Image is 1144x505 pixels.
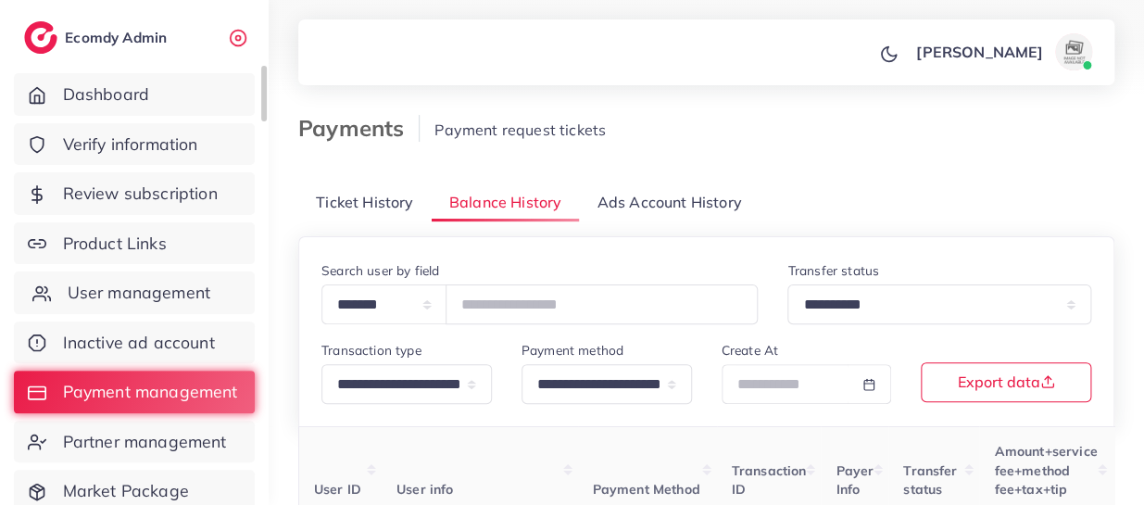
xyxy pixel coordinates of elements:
a: Inactive ad account [14,322,255,364]
span: Product Links [63,232,167,256]
a: [PERSON_NAME]avatar [906,33,1100,70]
a: Review subscription [14,172,255,215]
span: Balance History [449,192,561,213]
a: Dashboard [14,73,255,116]
a: Product Links [14,222,255,265]
a: Payment management [14,371,255,413]
span: Inactive ad account [63,331,215,355]
a: Partner management [14,421,255,463]
span: Review subscription [63,182,218,206]
h2: Ecomdy Admin [65,29,171,46]
a: Verify information [14,123,255,166]
span: Transaction ID [732,462,807,498]
img: avatar [1055,33,1092,70]
span: Payment Method [593,481,700,498]
a: User management [14,271,255,314]
label: Transfer status [787,261,878,280]
span: Export data [958,374,1055,389]
span: Dashboard [63,82,149,107]
span: Transfer status [903,462,957,498]
span: Payer Info [836,462,874,498]
span: User management [68,281,210,305]
label: Payment method [522,341,623,360]
span: Payment request tickets [434,120,606,139]
span: User ID [314,481,361,498]
span: Payment management [63,380,238,404]
a: logoEcomdy Admin [24,21,171,54]
label: Search user by field [321,261,439,280]
label: Create At [722,341,778,360]
button: Export data [921,362,1091,402]
span: User info [396,481,453,498]
img: logo [24,21,57,54]
h3: Payments [298,115,420,142]
span: Market Package [63,479,189,503]
p: [PERSON_NAME] [916,41,1043,63]
span: Ads Account History [597,192,742,213]
span: Amount+service fee+method fee+tax+tip [994,443,1097,498]
span: Partner management [63,430,227,454]
span: Ticket History [316,192,413,213]
span: Verify information [63,133,198,157]
label: Transaction type [321,341,421,360]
